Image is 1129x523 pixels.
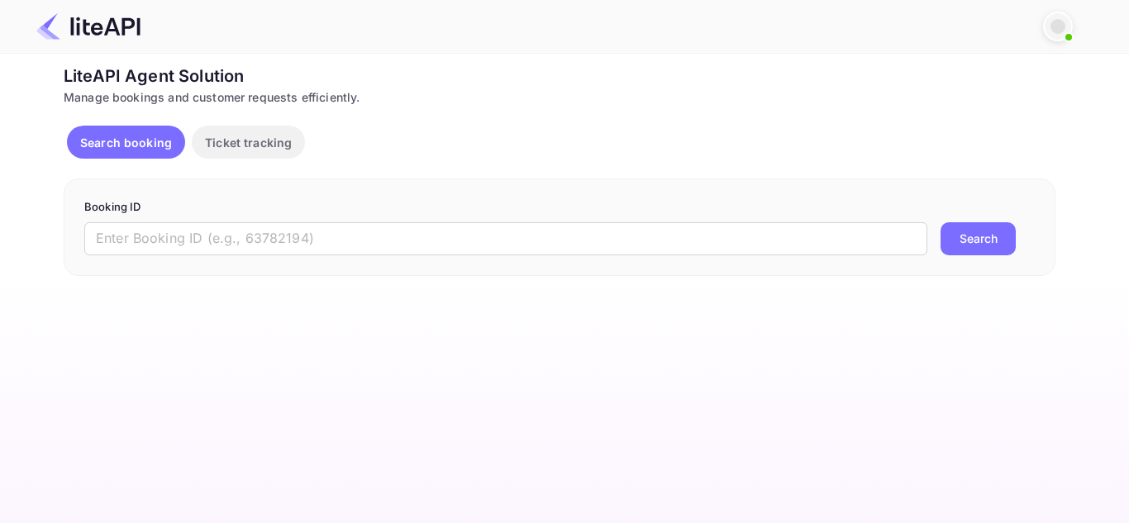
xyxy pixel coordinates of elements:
[84,222,927,255] input: Enter Booking ID (e.g., 63782194)
[80,134,172,151] p: Search booking
[84,199,1035,216] p: Booking ID
[36,13,141,40] img: LiteAPI Logo
[941,222,1016,255] button: Search
[64,64,1055,88] div: LiteAPI Agent Solution
[64,88,1055,106] div: Manage bookings and customer requests efficiently.
[205,134,292,151] p: Ticket tracking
